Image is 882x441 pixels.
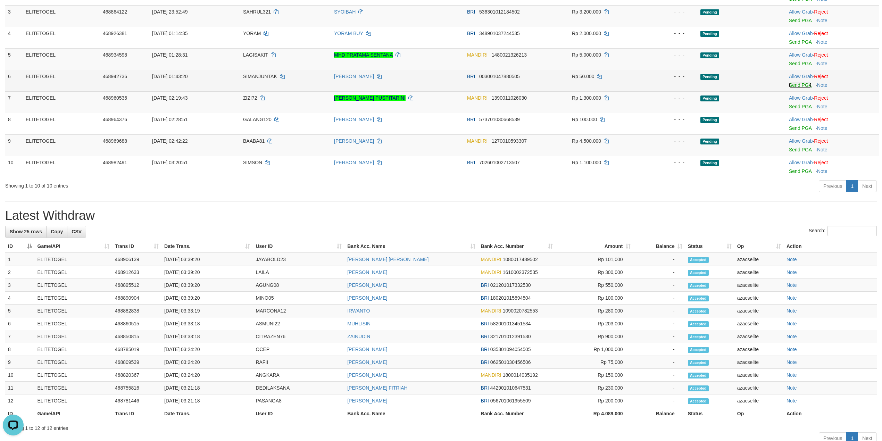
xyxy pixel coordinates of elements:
[490,282,531,288] span: Copy 021201017332530 to clipboard
[789,160,813,165] a: Allow Grab
[481,359,489,365] span: BRI
[35,369,112,382] td: ELITETOGEL
[23,70,100,91] td: ELITETOGEL
[161,266,253,279] td: [DATE] 03:39:20
[789,138,814,144] span: ·
[734,343,784,356] td: azacselite
[112,253,161,266] td: 468906139
[649,30,695,37] div: - - -
[347,398,387,403] a: [PERSON_NAME]
[688,373,709,378] span: Accepted
[556,369,633,382] td: Rp 150,000
[5,330,35,343] td: 7
[700,117,719,123] span: Pending
[572,117,597,122] span: Rp 100.000
[817,104,827,109] a: Note
[846,180,858,192] a: 1
[243,117,272,122] span: GALANG120
[152,95,188,101] span: [DATE] 02:19:43
[161,279,253,292] td: [DATE] 03:39:20
[814,117,828,122] a: Reject
[152,31,188,36] span: [DATE] 01:14:35
[5,156,23,177] td: 10
[112,369,161,382] td: 468820367
[152,138,188,144] span: [DATE] 02:42:22
[112,292,161,305] td: 468890904
[787,257,797,262] a: Note
[556,305,633,317] td: Rp 280,000
[467,138,488,144] span: MANDIRI
[253,240,344,253] th: User ID: activate to sort column ascending
[347,257,428,262] a: [PERSON_NAME] [PERSON_NAME]
[5,240,35,253] th: ID: activate to sort column descending
[112,317,161,330] td: 468860515
[243,74,277,79] span: SIMANJUNTAK
[786,48,879,70] td: ·
[479,74,520,79] span: Copy 003001047880505 to clipboard
[688,308,709,314] span: Accepted
[161,369,253,382] td: [DATE] 03:24:20
[72,229,82,234] span: CSV
[700,95,719,101] span: Pending
[490,295,531,301] span: Copy 180201015894504 to clipboard
[789,104,812,109] a: Send PGA
[633,305,685,317] td: -
[5,48,23,70] td: 5
[789,82,812,88] a: Send PGA
[556,240,633,253] th: Amount: activate to sort column ascending
[490,359,531,365] span: Copy 062501030456506 to clipboard
[253,279,344,292] td: AGUNG08
[103,74,127,79] span: 468942736
[112,266,161,279] td: 468912633
[789,18,812,23] a: Send PGA
[67,226,86,238] a: CSV
[161,330,253,343] td: [DATE] 03:33:18
[556,292,633,305] td: Rp 100,000
[814,138,828,144] a: Reject
[5,180,362,189] div: Showing 1 to 10 of 10 entries
[789,117,814,122] span: ·
[556,330,633,343] td: Rp 900,000
[649,159,695,166] div: - - -
[112,240,161,253] th: Trans ID: activate to sort column ascending
[334,138,374,144] a: [PERSON_NAME]
[503,269,538,275] span: Copy 1610002372535 to clipboard
[5,134,23,156] td: 9
[5,5,23,27] td: 3
[649,8,695,15] div: - - -
[253,356,344,369] td: RAFII
[253,305,344,317] td: MARCONA12
[633,369,685,382] td: -
[253,253,344,266] td: JAYABOLD23
[243,31,261,36] span: YORAM
[700,74,719,80] span: Pending
[633,330,685,343] td: -
[243,138,265,144] span: BAABA81
[787,385,797,391] a: Note
[556,266,633,279] td: Rp 300,000
[787,282,797,288] a: Note
[152,52,188,58] span: [DATE] 01:28:31
[814,9,828,15] a: Reject
[5,317,35,330] td: 6
[103,31,127,36] span: 468926381
[734,279,784,292] td: azacselite
[633,266,685,279] td: -
[253,330,344,343] td: CITRAZEN76
[5,91,23,113] td: 7
[819,180,847,192] a: Previous
[789,117,813,122] a: Allow Grab
[688,296,709,301] span: Accepted
[789,31,814,36] span: ·
[789,147,812,152] a: Send PGA
[467,117,475,122] span: BRI
[23,156,100,177] td: ELITETOGEL
[787,269,797,275] a: Note
[152,74,188,79] span: [DATE] 01:43:20
[789,125,812,131] a: Send PGA
[161,305,253,317] td: [DATE] 03:33:19
[35,317,112,330] td: ELITETOGEL
[253,292,344,305] td: MINO05
[23,27,100,48] td: ELITETOGEL
[112,343,161,356] td: 468785019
